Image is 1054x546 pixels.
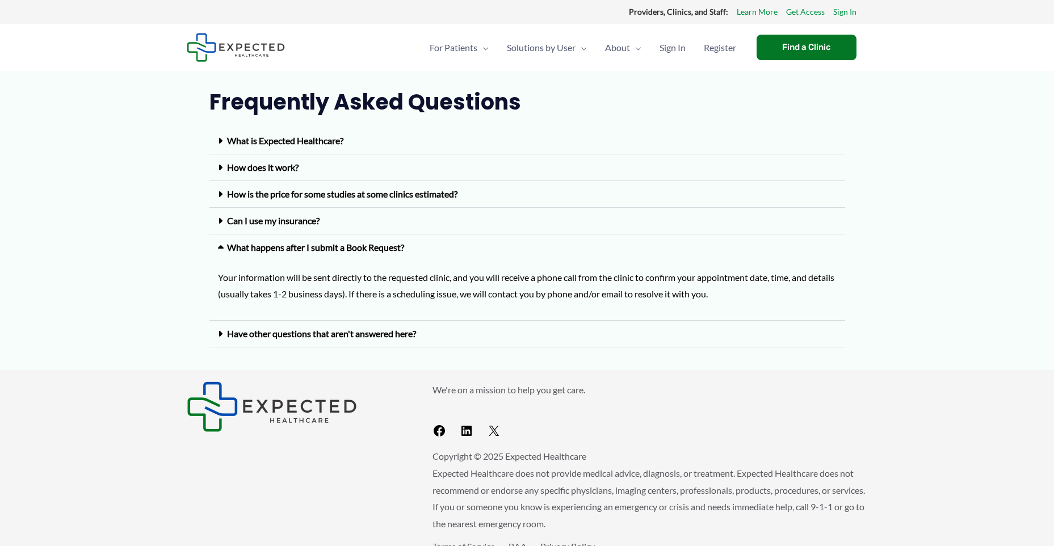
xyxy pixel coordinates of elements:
[227,135,343,146] a: What is Expected Healthcare?
[650,28,695,68] a: Sign In
[432,381,868,442] aside: Footer Widget 2
[209,261,845,321] div: What happens after I submit a Book Request?
[695,28,745,68] a: Register
[218,269,837,303] p: Your information will be sent directly to the requested clinic, and you will receive a phone call...
[605,28,630,68] span: About
[187,381,404,432] aside: Footer Widget 1
[630,28,641,68] span: Menu Toggle
[187,33,285,62] img: Expected Healthcare Logo - side, dark font, small
[227,242,404,253] a: What happens after I submit a Book Request?
[477,28,489,68] span: Menu Toggle
[757,35,856,60] a: Find a Clinic
[704,28,736,68] span: Register
[786,5,825,19] a: Get Access
[209,208,845,234] div: Can I use my insurance?
[432,381,868,398] p: We're on a mission to help you get care.
[227,162,299,173] a: How does it work?
[507,28,576,68] span: Solutions by User
[227,215,320,226] a: Can I use my insurance?
[432,451,586,461] span: Copyright © 2025 Expected Healthcare
[430,28,477,68] span: For Patients
[187,381,357,432] img: Expected Healthcare Logo - side, dark font, small
[421,28,745,68] nav: Primary Site Navigation
[209,88,845,116] h2: Frequently Asked Questions
[227,328,416,339] a: Have other questions that aren't answered here?
[498,28,596,68] a: Solutions by UserMenu Toggle
[209,154,845,181] div: How does it work?
[209,234,845,261] div: What happens after I submit a Book Request?
[660,28,686,68] span: Sign In
[209,181,845,208] div: How is the price for some studies at some clinics estimated?
[209,321,845,347] div: Have other questions that aren't answered here?
[421,28,498,68] a: For PatientsMenu Toggle
[576,28,587,68] span: Menu Toggle
[596,28,650,68] a: AboutMenu Toggle
[833,5,856,19] a: Sign In
[209,128,845,154] div: What is Expected Healthcare?
[432,468,865,529] span: Expected Healthcare does not provide medical advice, diagnosis, or treatment. Expected Healthcare...
[737,5,778,19] a: Learn More
[629,7,728,16] strong: Providers, Clinics, and Staff:
[227,188,457,199] a: How is the price for some studies at some clinics estimated?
